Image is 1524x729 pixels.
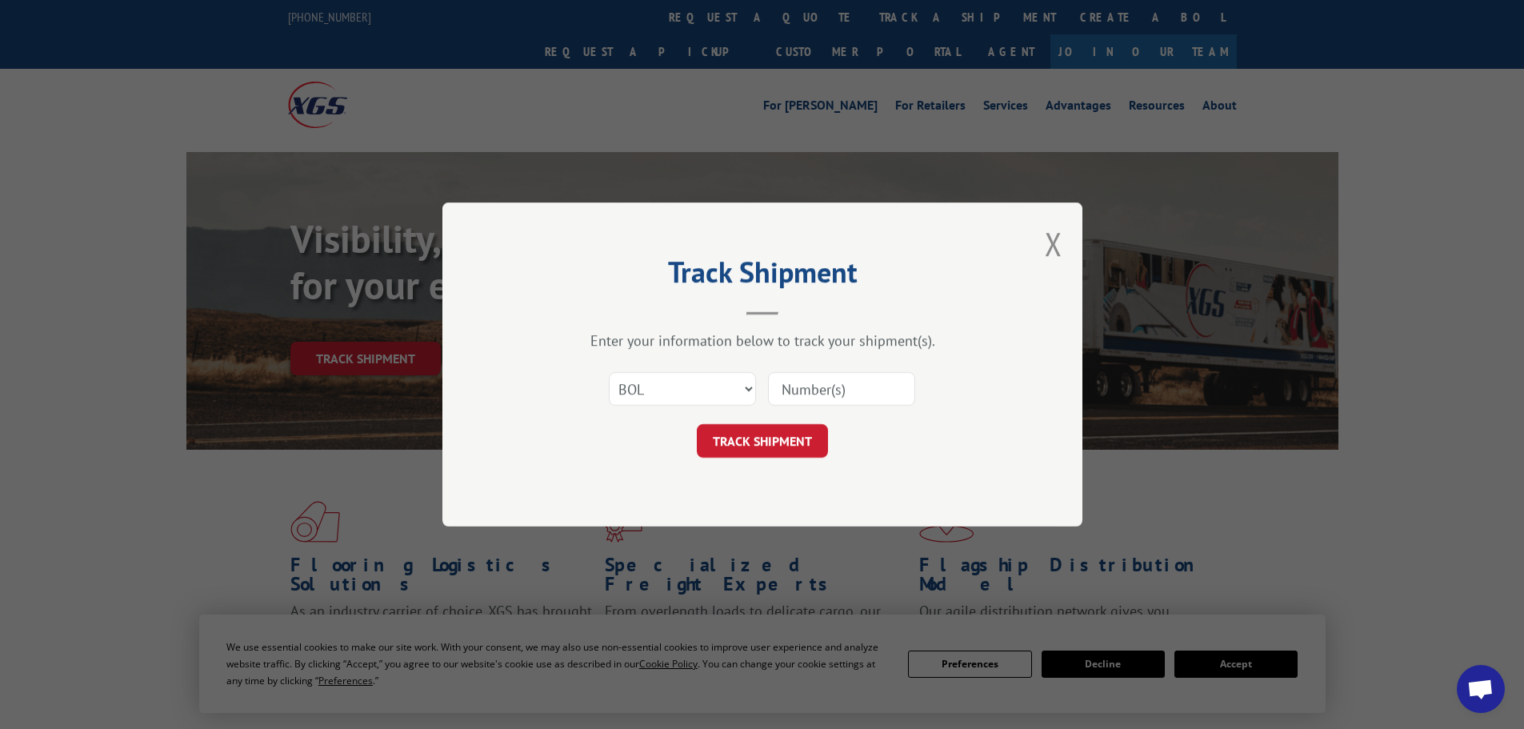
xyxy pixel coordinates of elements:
input: Number(s) [768,372,915,406]
div: Open chat [1457,665,1505,713]
h2: Track Shipment [522,261,1002,291]
button: TRACK SHIPMENT [697,424,828,458]
button: Close modal [1045,222,1062,265]
div: Enter your information below to track your shipment(s). [522,331,1002,350]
